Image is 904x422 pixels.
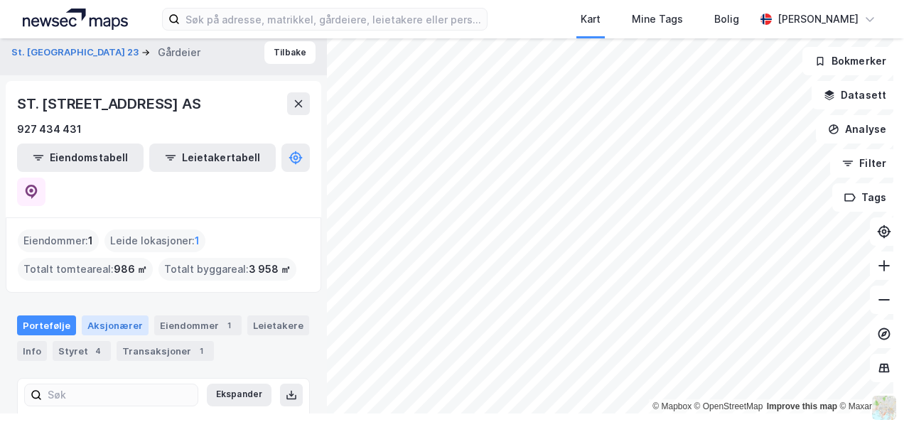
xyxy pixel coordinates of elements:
[11,45,141,60] button: St. [GEOGRAPHIC_DATA] 23
[249,261,291,278] span: 3 958 ㎡
[777,11,859,28] div: [PERSON_NAME]
[18,229,99,252] div: Eiendommer :
[117,341,214,361] div: Transaksjoner
[91,344,105,358] div: 4
[833,354,904,422] iframe: Chat Widget
[830,149,898,178] button: Filter
[802,47,898,75] button: Bokmerker
[207,384,271,406] button: Ekspander
[104,229,205,252] div: Leide lokasjoner :
[17,121,82,138] div: 927 434 431
[17,341,47,361] div: Info
[194,344,208,358] div: 1
[264,41,316,64] button: Tilbake
[767,401,837,411] a: Improve this map
[195,232,200,249] span: 1
[17,144,144,172] button: Eiendomstabell
[632,11,683,28] div: Mine Tags
[714,11,739,28] div: Bolig
[694,401,763,411] a: OpenStreetMap
[23,9,128,30] img: logo.a4113a55bc3d86da70a041830d287a7e.svg
[17,92,203,115] div: ST. [STREET_ADDRESS] AS
[158,258,296,281] div: Totalt byggareal :
[154,315,242,335] div: Eiendommer
[17,315,76,335] div: Portefølje
[88,232,93,249] span: 1
[82,315,149,335] div: Aksjonærer
[652,401,692,411] a: Mapbox
[247,315,309,335] div: Leietakere
[816,115,898,144] button: Analyse
[158,44,200,61] div: Gårdeier
[42,384,198,406] input: Søk
[222,318,236,332] div: 1
[812,81,898,109] button: Datasett
[149,144,276,172] button: Leietakertabell
[581,11,601,28] div: Kart
[53,341,111,361] div: Styret
[114,261,147,278] span: 986 ㎡
[180,9,486,30] input: Søk på adresse, matrikkel, gårdeiere, leietakere eller personer
[833,354,904,422] div: Kontrollprogram for chat
[18,258,153,281] div: Totalt tomteareal :
[832,183,898,212] button: Tags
